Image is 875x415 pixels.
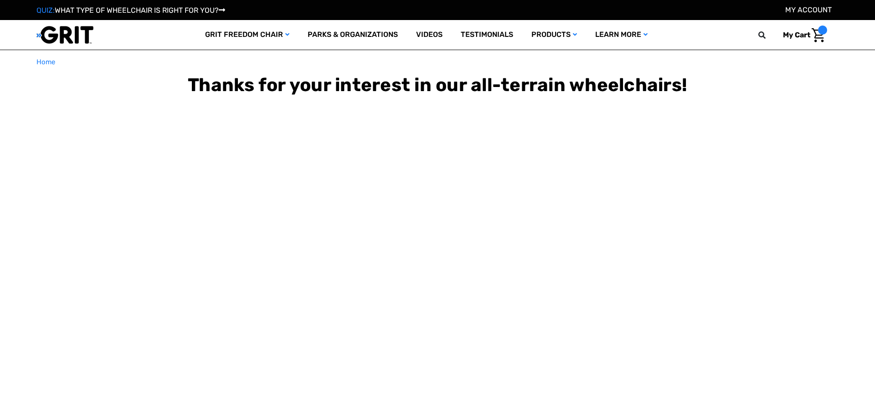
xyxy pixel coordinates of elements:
[783,31,810,39] span: My Cart
[586,20,657,50] a: Learn More
[299,20,407,50] a: Parks & Organizations
[36,26,93,44] img: GRIT All-Terrain Wheelchair and Mobility Equipment
[196,20,299,50] a: GRIT Freedom Chair
[812,28,825,42] img: Cart
[36,58,55,66] span: Home
[776,26,827,45] a: Cart with 0 items
[36,57,839,67] nav: Breadcrumb
[522,20,586,50] a: Products
[407,20,452,50] a: Videos
[36,6,55,15] span: QUIZ:
[188,74,687,96] b: Thanks for your interest in our all-terrain wheelchairs!
[452,20,522,50] a: Testimonials
[36,57,55,67] a: Home
[785,5,832,14] a: Account
[36,6,225,15] a: QUIZ:WHAT TYPE OF WHEELCHAIR IS RIGHT FOR YOU?
[762,26,776,45] input: Search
